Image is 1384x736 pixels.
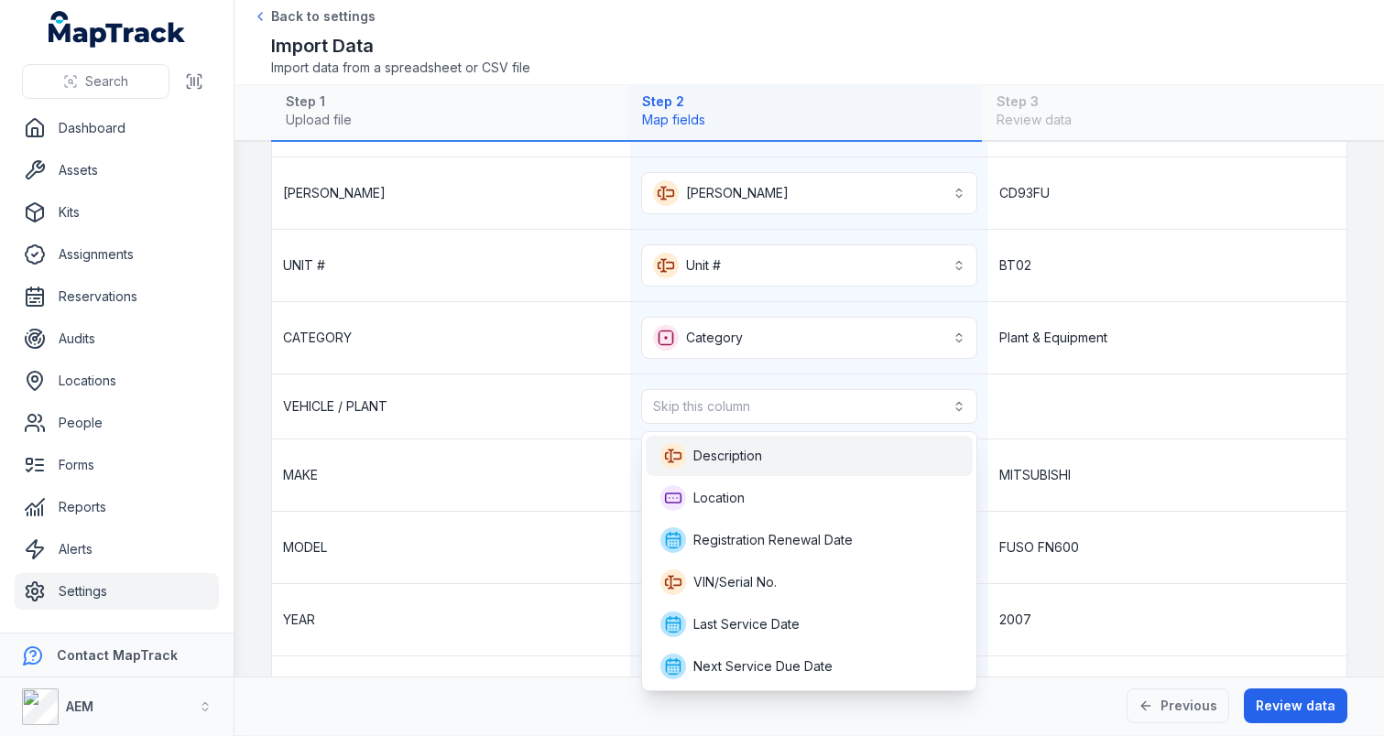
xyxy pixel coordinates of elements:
[693,489,745,507] span: Location
[641,431,977,691] div: Skip this column
[641,389,977,424] button: Skip this column
[693,447,762,465] span: Description
[693,531,853,549] span: Registration Renewal Date
[693,573,777,591] span: VIN/Serial No.
[693,657,833,676] span: Next Service Due Date
[693,615,800,633] span: Last Service Date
